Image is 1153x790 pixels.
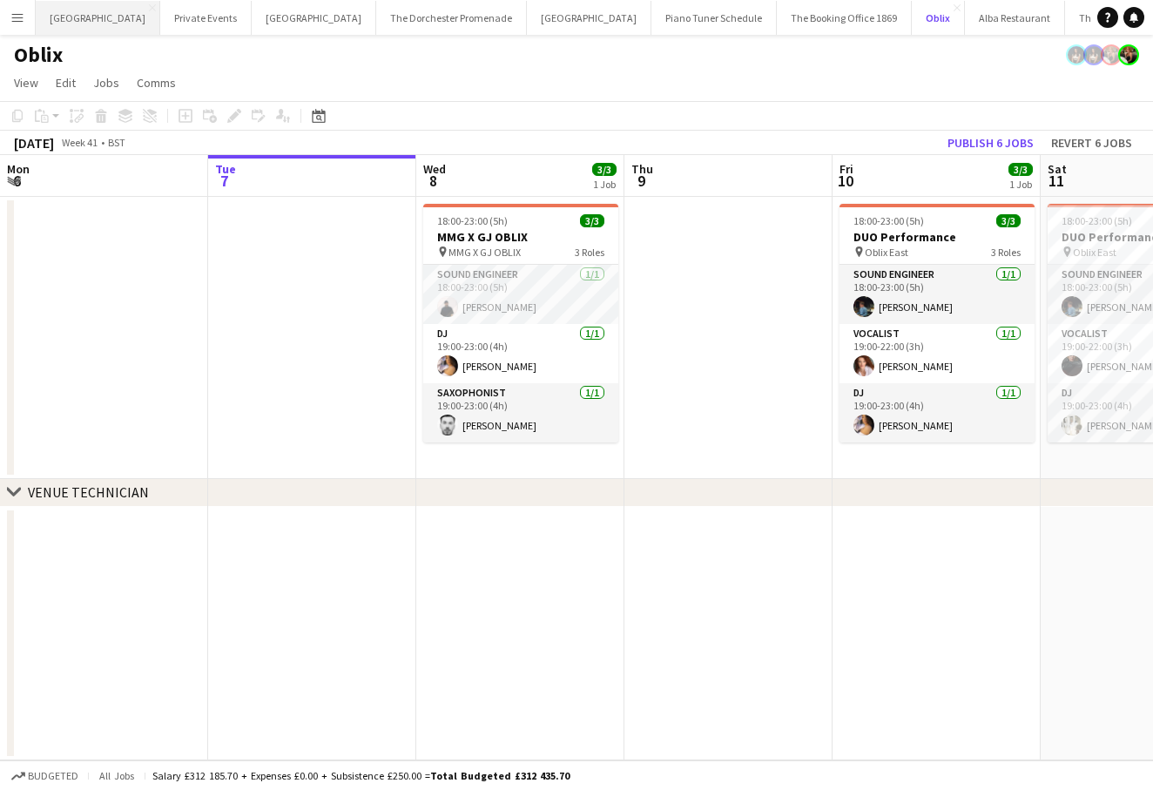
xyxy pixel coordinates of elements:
[1101,44,1122,65] app-user-avatar: Rosie Skuse
[575,246,604,259] span: 3 Roles
[1044,132,1139,154] button: Revert 6 jobs
[36,1,160,35] button: [GEOGRAPHIC_DATA]
[14,42,63,68] h1: Oblix
[130,71,183,94] a: Comms
[839,265,1035,324] app-card-role: Sound Engineer1/118:00-23:00 (5h)[PERSON_NAME]
[423,204,618,442] app-job-card: 18:00-23:00 (5h)3/3MMG X GJ OBLIX MMG X GJ OBLIX3 RolesSound Engineer1/118:00-23:00 (5h)[PERSON_N...
[96,769,138,782] span: All jobs
[839,383,1035,442] app-card-role: DJ1/119:00-23:00 (4h)[PERSON_NAME]
[651,1,777,35] button: Piano Tuner Schedule
[56,75,76,91] span: Edit
[853,214,924,227] span: 18:00-23:00 (5h)
[593,178,616,191] div: 1 Job
[152,769,570,782] div: Salary £312 185.70 + Expenses £0.00 + Subsistence £250.00 =
[423,161,446,177] span: Wed
[1062,214,1132,227] span: 18:00-23:00 (5h)
[631,161,653,177] span: Thu
[437,214,508,227] span: 18:00-23:00 (5h)
[7,71,45,94] a: View
[28,483,149,501] div: VENUE TECHNICIAN
[839,229,1035,245] h3: DUO Performance
[448,246,521,259] span: MMG X GJ OBLIX
[839,161,853,177] span: Fri
[423,265,618,324] app-card-role: Sound Engineer1/118:00-23:00 (5h)[PERSON_NAME]
[57,136,101,149] span: Week 41
[1073,246,1116,259] span: Oblix East
[28,770,78,782] span: Budgeted
[991,246,1021,259] span: 3 Roles
[839,324,1035,383] app-card-role: Vocalist1/119:00-22:00 (3h)[PERSON_NAME]
[965,1,1065,35] button: Alba Restaurant
[941,132,1041,154] button: Publish 6 jobs
[421,171,446,191] span: 8
[14,134,54,152] div: [DATE]
[137,75,176,91] span: Comms
[777,1,912,35] button: The Booking Office 1869
[996,214,1021,227] span: 3/3
[108,136,125,149] div: BST
[86,71,126,94] a: Jobs
[252,1,376,35] button: [GEOGRAPHIC_DATA]
[4,171,30,191] span: 6
[7,161,30,177] span: Mon
[837,171,853,191] span: 10
[629,171,653,191] span: 9
[423,229,618,245] h3: MMG X GJ OBLIX
[527,1,651,35] button: [GEOGRAPHIC_DATA]
[423,383,618,442] app-card-role: Saxophonist1/119:00-23:00 (4h)[PERSON_NAME]
[93,75,119,91] span: Jobs
[423,324,618,383] app-card-role: DJ1/119:00-23:00 (4h)[PERSON_NAME]
[1009,178,1032,191] div: 1 Job
[430,769,570,782] span: Total Budgeted £312 435.70
[1048,161,1067,177] span: Sat
[580,214,604,227] span: 3/3
[1118,44,1139,65] app-user-avatar: Rosie Skuse
[212,171,236,191] span: 7
[1065,1,1138,35] button: The Stage
[160,1,252,35] button: Private Events
[912,1,965,35] button: Oblix
[1066,44,1087,65] app-user-avatar: Helena Debono
[9,766,81,786] button: Budgeted
[49,71,83,94] a: Edit
[1008,163,1033,176] span: 3/3
[14,75,38,91] span: View
[865,246,908,259] span: Oblix East
[1045,171,1067,191] span: 11
[592,163,617,176] span: 3/3
[376,1,527,35] button: The Dorchester Promenade
[1083,44,1104,65] app-user-avatar: Helena Debono
[215,161,236,177] span: Tue
[839,204,1035,442] app-job-card: 18:00-23:00 (5h)3/3DUO Performance Oblix East3 RolesSound Engineer1/118:00-23:00 (5h)[PERSON_NAME...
